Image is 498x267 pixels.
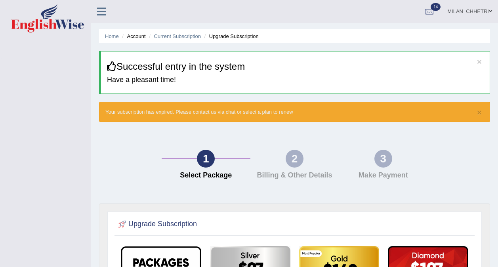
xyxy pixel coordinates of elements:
h4: Billing & Other Details [254,172,335,179]
div: 1 [197,150,215,168]
h3: Successful entry in the system [107,61,484,72]
h4: Select Package [166,172,246,179]
button: × [477,57,482,66]
li: Account [120,32,145,40]
div: 2 [286,150,303,168]
li: Upgrade Subscription [202,32,259,40]
div: 3 [374,150,392,168]
button: × [477,108,482,116]
h4: Make Payment [343,172,424,179]
div: Your subscription has expired. Please contact us via chat or select a plan to renew [99,102,490,122]
h4: Have a pleasant time! [107,76,484,84]
a: Current Subscription [154,33,201,39]
span: 14 [431,3,441,11]
h2: Upgrade Subscription [116,218,197,230]
a: Home [105,33,119,39]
